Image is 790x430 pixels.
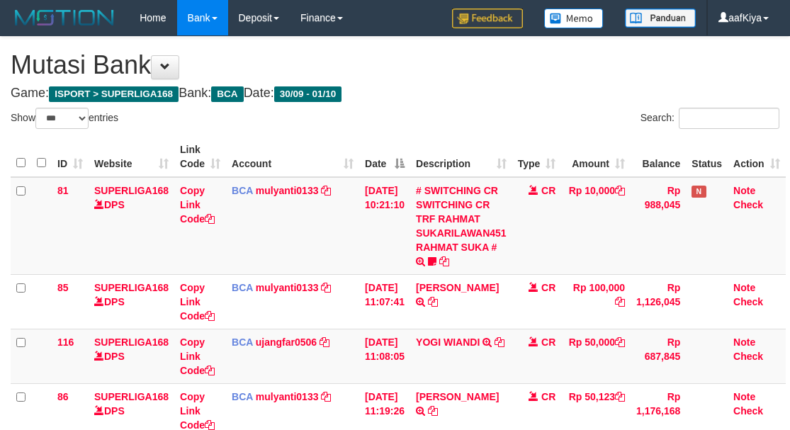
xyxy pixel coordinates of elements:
[615,185,625,196] a: Copy Rp 10,000 to clipboard
[232,391,253,402] span: BCA
[180,185,215,225] a: Copy Link Code
[11,7,118,28] img: MOTION_logo.png
[615,391,625,402] a: Copy Rp 50,123 to clipboard
[544,9,604,28] img: Button%20Memo.svg
[428,405,438,417] a: Copy RATNA SARI to clipboard
[52,137,89,177] th: ID: activate to sort column ascending
[733,391,755,402] a: Note
[89,329,174,383] td: DPS
[94,185,169,196] a: SUPERLIGA168
[410,137,512,177] th: Description: activate to sort column ascending
[733,185,755,196] a: Note
[94,336,169,348] a: SUPERLIGA168
[256,185,319,196] a: mulyanti0133
[274,86,342,102] span: 30/09 - 01/10
[256,336,317,348] a: ujangfar0506
[541,336,555,348] span: CR
[57,185,69,196] span: 81
[416,282,499,293] a: [PERSON_NAME]
[256,391,319,402] a: mulyanti0133
[631,177,686,275] td: Rp 988,045
[625,9,696,28] img: panduan.png
[541,282,555,293] span: CR
[57,336,74,348] span: 116
[359,137,410,177] th: Date: activate to sort column descending
[11,51,779,79] h1: Mutasi Bank
[561,274,631,329] td: Rp 100,000
[211,86,243,102] span: BCA
[94,282,169,293] a: SUPERLIGA168
[733,282,755,293] a: Note
[174,137,226,177] th: Link Code: activate to sort column ascending
[615,336,625,348] a: Copy Rp 50,000 to clipboard
[232,185,253,196] span: BCA
[692,186,706,198] span: Has Note
[733,296,763,307] a: Check
[359,177,410,275] td: [DATE] 10:21:10
[641,108,779,129] label: Search:
[561,177,631,275] td: Rp 10,000
[89,137,174,177] th: Website: activate to sort column ascending
[416,391,499,402] a: [PERSON_NAME]
[57,391,69,402] span: 86
[733,199,763,210] a: Check
[256,282,319,293] a: mulyanti0133
[11,108,118,129] label: Show entries
[631,329,686,383] td: Rp 687,845
[416,336,480,348] a: YOGI WIANDI
[89,274,174,329] td: DPS
[541,185,555,196] span: CR
[631,137,686,177] th: Balance
[728,137,786,177] th: Action: activate to sort column ascending
[679,108,779,129] input: Search:
[226,137,359,177] th: Account: activate to sort column ascending
[321,185,331,196] a: Copy mulyanti0133 to clipboard
[49,86,179,102] span: ISPORT > SUPERLIGA168
[11,86,779,101] h4: Game: Bank: Date:
[321,391,331,402] a: Copy mulyanti0133 to clipboard
[359,274,410,329] td: [DATE] 11:07:41
[320,336,329,348] a: Copy ujangfar0506 to clipboard
[35,108,89,129] select: Showentries
[733,336,755,348] a: Note
[439,256,449,267] a: Copy # SWITCHING CR SWITCHING CR TRF RAHMAT SUKARILAWAN451 RAHMAT SUKA # to clipboard
[686,137,728,177] th: Status
[232,336,253,348] span: BCA
[561,137,631,177] th: Amount: activate to sort column ascending
[452,9,523,28] img: Feedback.jpg
[615,296,625,307] a: Copy Rp 100,000 to clipboard
[232,282,253,293] span: BCA
[495,336,504,348] a: Copy YOGI WIANDI to clipboard
[180,282,215,322] a: Copy Link Code
[359,329,410,383] td: [DATE] 11:08:05
[631,274,686,329] td: Rp 1,126,045
[561,329,631,383] td: Rp 50,000
[94,391,169,402] a: SUPERLIGA168
[321,282,331,293] a: Copy mulyanti0133 to clipboard
[416,185,507,253] a: # SWITCHING CR SWITCHING CR TRF RAHMAT SUKARILAWAN451 RAHMAT SUKA #
[733,351,763,362] a: Check
[180,336,215,376] a: Copy Link Code
[57,282,69,293] span: 85
[541,391,555,402] span: CR
[89,177,174,275] td: DPS
[428,296,438,307] a: Copy SEPIAN RIANTO to clipboard
[733,405,763,417] a: Check
[512,137,562,177] th: Type: activate to sort column ascending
